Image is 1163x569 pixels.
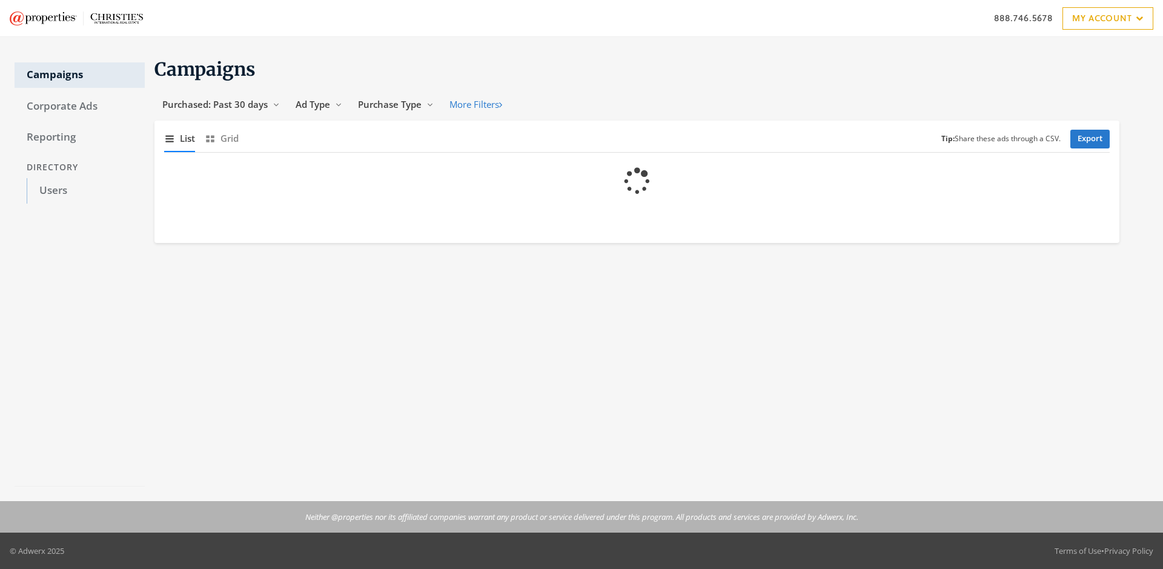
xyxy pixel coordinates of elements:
[162,98,268,110] span: Purchased: Past 30 days
[941,133,1061,145] small: Share these ads through a CSV.
[15,62,145,88] a: Campaigns
[180,131,195,145] span: List
[1104,545,1153,556] a: Privacy Policy
[15,125,145,150] a: Reporting
[994,12,1053,24] a: 888.746.5678
[358,98,422,110] span: Purchase Type
[296,98,330,110] span: Ad Type
[154,58,256,81] span: Campaigns
[15,94,145,119] a: Corporate Ads
[15,156,145,179] div: Directory
[941,133,955,144] b: Tip:
[1055,545,1153,557] div: •
[10,12,143,25] img: Adwerx
[350,93,442,116] button: Purchase Type
[220,131,239,145] span: Grid
[1062,7,1153,30] a: My Account
[442,93,510,116] button: More Filters
[1055,545,1101,556] a: Terms of Use
[205,125,239,151] button: Grid
[1070,130,1110,148] a: Export
[305,511,858,523] p: Neither @properties nor its affiliated companies warrant any product or service delivered under t...
[288,93,350,116] button: Ad Type
[10,545,64,557] p: © Adwerx 2025
[154,93,288,116] button: Purchased: Past 30 days
[164,125,195,151] button: List
[27,178,145,204] a: Users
